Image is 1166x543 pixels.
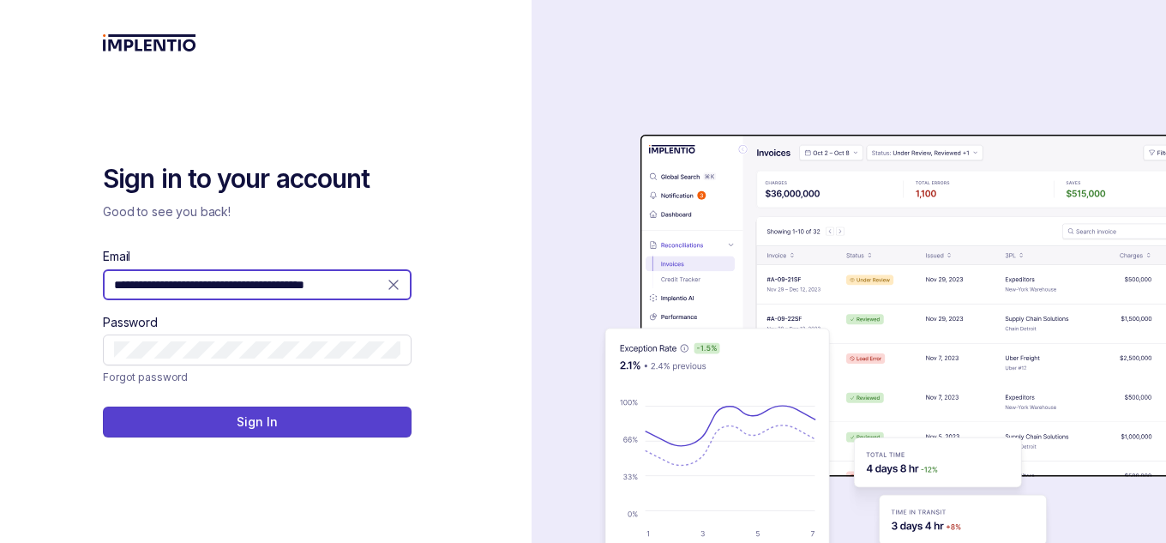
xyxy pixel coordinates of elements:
a: Link Forgot password [103,369,188,386]
button: Sign In [103,407,412,437]
p: Sign In [237,413,277,431]
p: Forgot password [103,369,188,386]
h2: Sign in to your account [103,162,412,196]
img: logo [103,34,196,51]
label: Password [103,314,158,331]
p: Good to see you back! [103,203,412,220]
label: Email [103,248,130,265]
